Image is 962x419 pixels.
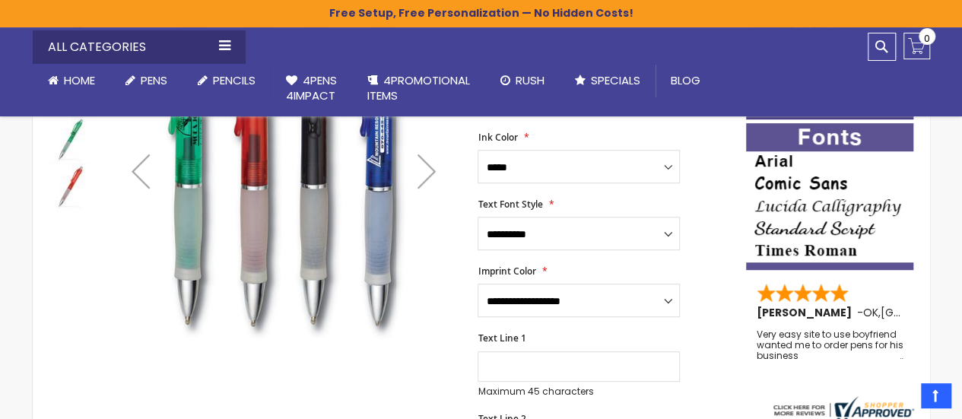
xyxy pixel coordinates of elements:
a: Rush [485,64,560,97]
a: 4PROMOTIONALITEMS [352,64,485,113]
a: Home [33,64,110,97]
img: font-personalization-examples [746,123,913,270]
span: Home [64,72,95,88]
span: 4PROMOTIONAL ITEMS [367,72,470,103]
span: Specials [591,72,640,88]
a: 4Pens4impact [271,64,352,113]
span: Text Font Style [478,198,542,211]
a: Pencils [183,64,271,97]
div: Mr. Gel Advertising Pen [48,115,95,162]
span: Blog [671,72,700,88]
p: Maximum 45 characters [478,386,680,398]
div: Mr. Gel Advertising Pen [48,162,94,209]
span: 0 [924,31,930,46]
a: 0 [903,33,930,59]
div: All Categories [33,30,246,64]
span: Text Line 1 [478,332,525,344]
img: Mr. Gel Advertising Pen [48,116,94,162]
span: Rush [516,72,544,88]
a: Blog [656,64,716,97]
a: Pens [110,64,183,97]
span: Pencils [213,72,256,88]
span: 4Pens 4impact [286,72,337,103]
span: Imprint Color [478,265,535,278]
span: Ink Color [478,131,517,144]
span: Pens [141,72,167,88]
a: Specials [560,64,656,97]
img: Mr. Gel Advertising Pen [48,163,94,209]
